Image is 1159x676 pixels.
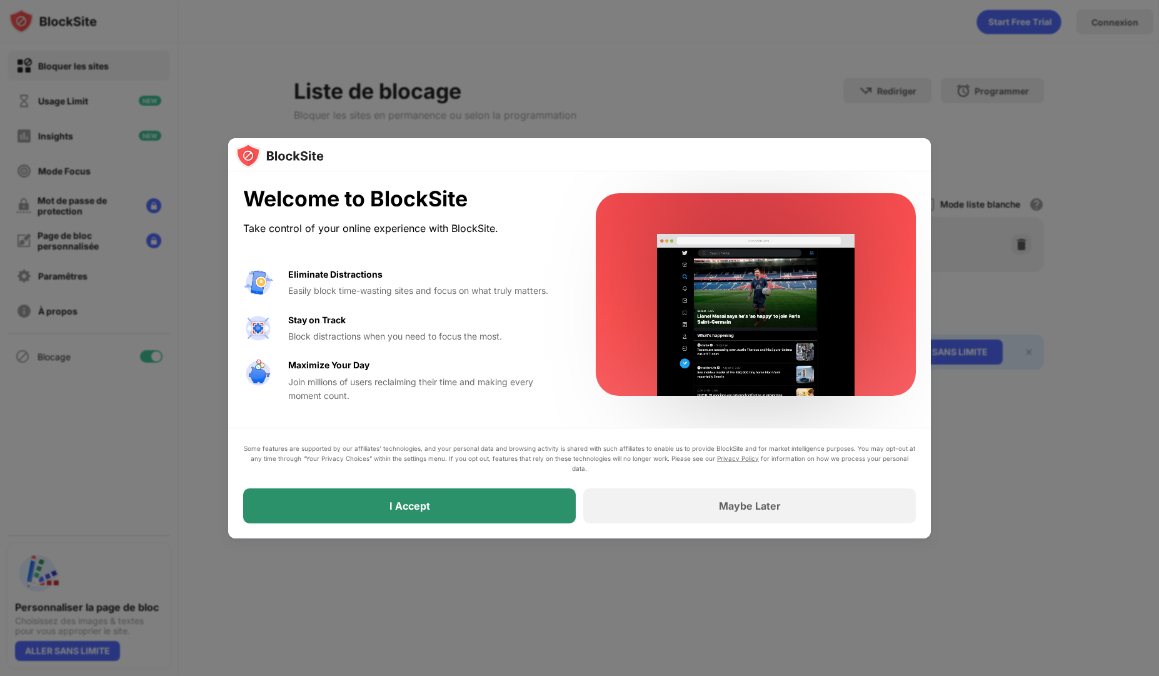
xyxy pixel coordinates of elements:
[236,143,324,168] img: logo-blocksite.svg
[243,313,273,343] img: value-focus.svg
[288,284,566,298] div: Easily block time-wasting sites and focus on what truly matters.
[243,358,273,388] img: value-safe-time.svg
[288,313,346,327] div: Stay on Track
[288,375,566,403] div: Join millions of users reclaiming their time and making every moment count.
[288,358,369,372] div: Maximize Your Day
[243,443,916,473] div: Some features are supported by our affiliates’ technologies, and your personal data and browsing ...
[717,455,759,462] a: Privacy Policy
[389,500,430,512] div: I Accept
[288,268,383,281] div: Eliminate Distractions
[243,186,566,212] div: Welcome to BlockSite
[243,268,273,298] img: value-avoid-distractions.svg
[243,219,566,238] div: Take control of your online experience with BlockSite.
[288,330,566,343] div: Block distractions when you need to focus the most.
[719,500,781,512] div: Maybe Later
